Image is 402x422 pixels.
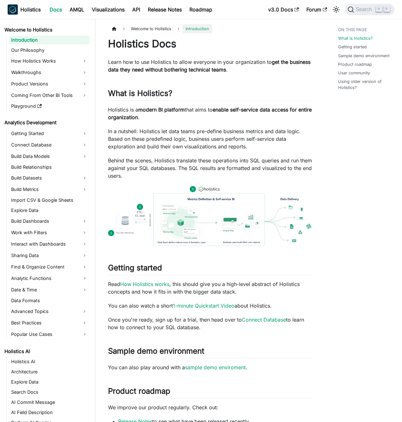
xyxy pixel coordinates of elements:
a: Build Metrics [9,184,90,194]
button: Search (Command+K) [345,4,394,15]
h1: Holistics Docs [108,37,313,50]
h2: What is Holistics? [108,89,313,101]
a: What is Holistics? [338,35,373,41]
a: Data Formats [9,296,90,305]
a: Holistics AI [3,347,90,356]
p: You can also play around with a . [108,364,313,371]
a: Explore Data [9,378,90,386]
nav: Breadcrumbs [108,24,313,33]
a: Coming From Other BI Tools [9,90,90,100]
a: v3.0 Docs [264,4,303,15]
a: Forum [303,4,331,15]
a: AMQL [66,4,88,15]
p: In a nutshell: Holistics let data teams pre-define business metrics and data logic. Based on thes... [108,127,313,150]
a: AI Commit Message [9,398,90,407]
a: Import CSV & Google Sheets [9,196,90,205]
button: Switch between dark and light mode (currently light mode) [331,4,341,15]
h2: Product roadmap [108,386,313,398]
a: Product roadmap [338,61,372,67]
a: Release Notes [144,4,186,15]
a: Interact with Dashboards [9,239,90,249]
a: Using older version of Holistics? [338,78,392,91]
b: Holistics [20,6,41,13]
a: Roadmap [186,4,216,15]
a: Build Dashboards [9,216,90,226]
img: Holistics [8,4,18,15]
a: Build Relationships [9,163,90,172]
a: Holistics AI [9,357,90,366]
a: Date & Time [9,285,90,295]
a: Walkthroughs [9,67,90,78]
h2: Getting started [108,263,313,275]
a: Visualizations [88,4,128,15]
kbd: K [384,6,390,12]
span: Search [354,7,376,12]
a: AI Field Description [9,408,90,417]
a: API [128,4,144,15]
a: Build Datasets [9,173,90,183]
a: HolisticsHolistics [8,4,41,15]
a: Getting started [338,44,367,50]
p: Behind the scenes, Holistics translate these operations into SQL queries and run them against you... [108,157,313,180]
a: Find & Organize Content [9,262,90,272]
a: Sample demo environment [338,53,390,59]
a: How Holistics Works [9,56,90,66]
a: 1-minute Quickstart Video [173,303,235,309]
p: Learn how to use Holistics to allow everyone in your organization to . [108,58,313,73]
a: Build Data Models [9,151,90,161]
p: We improve our product regularly. Check out: [108,404,313,411]
kbd: ⌘ [376,6,382,12]
a: Playground [9,102,90,111]
p: Once you're ready, sign up for a trial, then head over to to learn how to connect to your SQL dat... [108,316,313,331]
a: Sharing Data [9,250,90,261]
span: Introduction [182,24,212,33]
a: Connect Database [9,140,90,150]
a: Search Docs [9,388,90,397]
h2: Sample demo environment [108,346,313,358]
p: You can also watch a short about Holistics. [108,302,313,310]
a: sample demo enviroment [185,364,246,371]
a: Explore Data [9,206,90,215]
p: Holistics is a that aims to . [108,106,313,121]
a: Popular Use Cases [9,329,90,339]
img: How Holistics fits in your Data Stack [108,186,313,246]
a: Getting Started [9,128,90,139]
a: Work with Filters [9,228,90,238]
a: Advanced Topics [9,306,90,316]
a: Product Versions [9,79,90,89]
a: Architecture [9,367,90,376]
a: Connect Database [242,316,286,323]
a: Analytic Functions [9,273,90,283]
a: Home page [108,24,120,33]
a: How Holistics works [120,281,169,287]
a: Introduction [9,36,90,44]
a: Analytics Development [3,118,90,127]
p: Read , this should give you a high-level abstract of Holistics concepts and how it fits in with t... [108,280,313,296]
a: Our Philosophy [9,46,90,55]
strong: modern BI platform [138,106,185,113]
a: Docs [46,4,66,15]
a: Best Practices [9,318,90,328]
a: Welcome to Holistics [3,25,90,34]
span: Welcome to Holistics [128,24,174,33]
a: User community [338,70,370,76]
